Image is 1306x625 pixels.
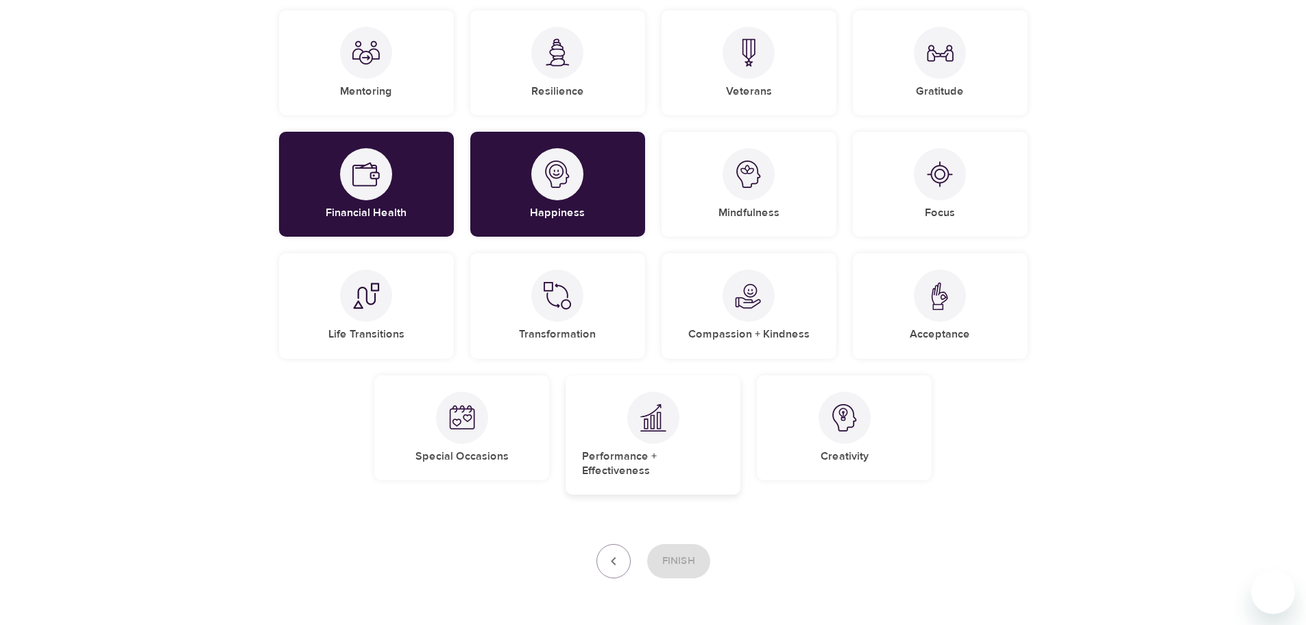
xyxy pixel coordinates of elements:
[735,282,762,309] img: Compassion + Kindness
[326,206,407,220] h5: Financial Health
[926,39,954,67] img: Gratitude
[352,161,380,188] img: Financial Health
[544,282,571,309] img: Transformation
[279,132,454,237] div: Financial HealthFinancial Health
[735,161,762,188] img: Mindfulness
[662,253,836,358] div: Compassion + KindnessCompassion + Kindness
[1251,570,1295,614] iframe: Button to launch messaging window
[853,132,1028,237] div: FocusFocus
[415,449,509,464] h5: Special Occasions
[531,84,584,99] h5: Resilience
[566,375,740,495] div: Performance + EffectivenessPerformance + Effectiveness
[544,161,571,188] img: Happiness
[328,327,404,342] h5: Life Transitions
[279,253,454,358] div: Life TransitionsLife Transitions
[757,375,932,480] div: CreativityCreativity
[582,449,724,479] h5: Performance + Effectiveness
[718,206,779,220] h5: Mindfulness
[374,375,549,480] div: Special OccasionsSpecial Occasions
[916,84,964,99] h5: Gratitude
[470,10,645,115] div: ResilienceResilience
[352,282,380,309] img: Life Transitions
[340,84,392,99] h5: Mentoring
[735,38,762,67] img: Veterans
[544,38,571,67] img: Resilience
[470,253,645,358] div: TransformationTransformation
[470,132,645,237] div: HappinessHappiness
[530,206,585,220] h5: Happiness
[726,84,772,99] h5: Veterans
[925,206,955,220] h5: Focus
[448,404,476,432] img: Special Occasions
[662,10,836,115] div: VeteransVeterans
[853,10,1028,115] div: GratitudeGratitude
[926,161,954,188] img: Focus
[662,132,836,237] div: MindfulnessMindfulness
[853,253,1028,358] div: AcceptanceAcceptance
[926,282,954,310] img: Acceptance
[519,327,596,342] h5: Transformation
[910,327,970,342] h5: Acceptance
[279,10,454,115] div: MentoringMentoring
[352,39,380,67] img: Mentoring
[640,403,667,432] img: Performance + Effectiveness
[821,449,869,464] h5: Creativity
[831,404,858,432] img: Creativity
[688,327,810,342] h5: Compassion + Kindness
